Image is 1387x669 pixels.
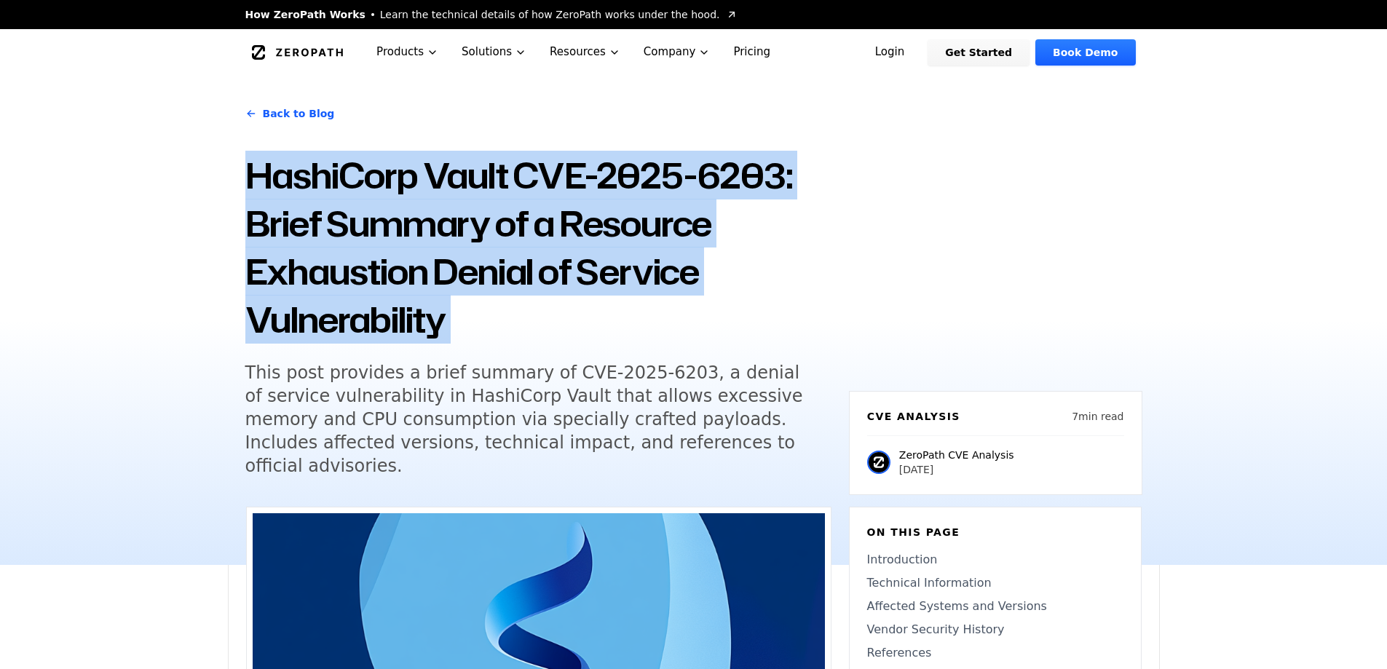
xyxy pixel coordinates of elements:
[538,29,632,75] button: Resources
[867,598,1123,615] a: Affected Systems and Versions
[858,39,922,66] a: Login
[899,462,1014,477] p: [DATE]
[867,621,1123,638] a: Vendor Security History
[1072,409,1123,424] p: 7 min read
[632,29,722,75] button: Company
[867,451,890,474] img: ZeroPath CVE Analysis
[722,29,782,75] a: Pricing
[899,448,1014,462] p: ZeroPath CVE Analysis
[928,39,1030,66] a: Get Started
[245,93,335,134] a: Back to Blog
[867,409,960,424] h6: CVE Analysis
[867,574,1123,592] a: Technical Information
[228,29,1160,75] nav: Global
[867,644,1123,662] a: References
[245,7,365,22] span: How ZeroPath Works
[380,7,720,22] span: Learn the technical details of how ZeroPath works under the hood.
[1035,39,1135,66] a: Book Demo
[867,525,1123,539] h6: On this page
[365,29,450,75] button: Products
[450,29,538,75] button: Solutions
[245,7,738,22] a: How ZeroPath WorksLearn the technical details of how ZeroPath works under the hood.
[245,361,805,478] h5: This post provides a brief summary of CVE-2025-6203, a denial of service vulnerability in HashiCo...
[867,551,1123,569] a: Introduction
[245,151,831,344] h1: HashiCorp Vault CVE-2025-6203: Brief Summary of a Resource Exhaustion Denial of Service Vulnerabi...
